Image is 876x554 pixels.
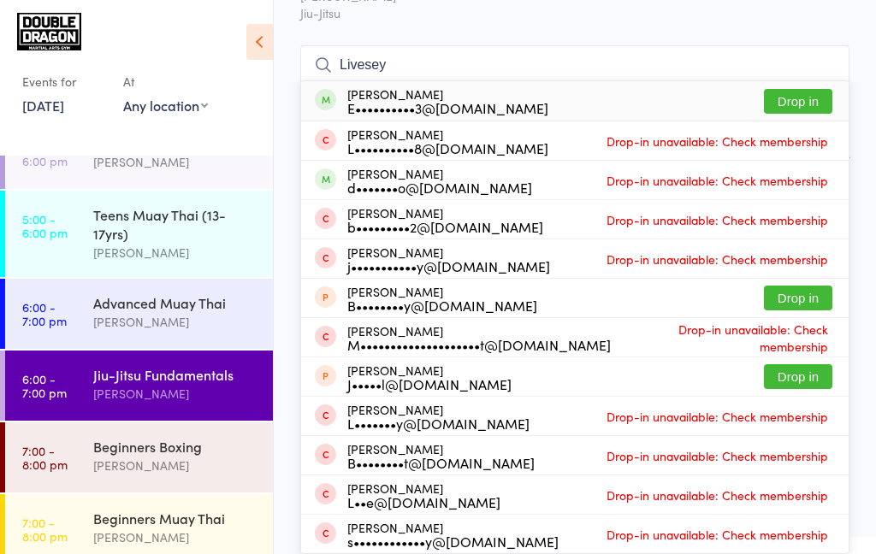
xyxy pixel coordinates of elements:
div: [PERSON_NAME] [347,324,611,351]
div: [PERSON_NAME] [347,363,512,391]
div: Any location [123,96,208,115]
a: 5:00 -6:00 pmTeens Muay Thai (13-17yrs)[PERSON_NAME] [5,191,273,277]
div: Events for [22,68,106,96]
div: Advanced Muay Thai [93,293,258,312]
div: Beginners Muay Thai [93,509,258,527]
div: [PERSON_NAME] [93,152,258,172]
div: Beginners Boxing [93,437,258,456]
div: L••e@[DOMAIN_NAME] [347,495,500,509]
div: [PERSON_NAME] [347,442,535,469]
time: 7:00 - 8:00 pm [22,516,68,543]
div: M••••••••••••••••••••t@[DOMAIN_NAME] [347,338,611,351]
span: Drop-in unavailable: Check membership [611,316,832,359]
span: Drop-in unavailable: Check membership [602,246,832,272]
div: Teens Muay Thai (13-17yrs) [93,205,258,243]
div: [PERSON_NAME] [93,456,258,475]
span: Jiu-Jitsu [300,4,849,21]
div: E••••••••••3@[DOMAIN_NAME] [347,101,548,115]
time: 7:00 - 8:00 pm [22,444,68,471]
div: J•••••l@[DOMAIN_NAME] [347,377,512,391]
div: [PERSON_NAME] [347,285,537,312]
div: [PERSON_NAME] [93,312,258,332]
div: [PERSON_NAME] [93,243,258,262]
button: Drop in [764,286,832,310]
input: Search [300,45,849,85]
button: Drop in [764,89,832,114]
time: 6:00 - 7:00 pm [22,300,67,327]
div: [PERSON_NAME] [347,521,559,548]
div: [PERSON_NAME] [347,206,543,233]
div: L•••••••y@[DOMAIN_NAME] [347,416,530,430]
time: 5:00 - 6:00 pm [22,140,68,168]
div: j•••••••••••y@[DOMAIN_NAME] [347,259,550,273]
time: 5:00 - 6:00 pm [22,212,68,239]
span: Drop-in unavailable: Check membership [602,128,832,154]
a: 6:00 -7:00 pmJiu-Jitsu Fundamentals[PERSON_NAME] [5,351,273,421]
div: b•••••••••2@[DOMAIN_NAME] [347,220,543,233]
div: [PERSON_NAME] [347,403,530,430]
div: s••••••••••••y@[DOMAIN_NAME] [347,534,559,548]
span: Drop-in unavailable: Check membership [602,482,832,508]
div: d•••••••o@[DOMAIN_NAME] [347,180,532,194]
span: Drop-in unavailable: Check membership [602,443,832,469]
a: [DATE] [22,96,64,115]
div: [PERSON_NAME] [347,481,500,509]
div: B••••••••t@[DOMAIN_NAME] [347,456,535,469]
div: At [123,68,208,96]
div: [PERSON_NAME] [347,167,532,194]
div: [PERSON_NAME] [347,245,550,273]
a: 6:00 -7:00 pmAdvanced Muay Thai[PERSON_NAME] [5,279,273,349]
div: [PERSON_NAME] [93,384,258,404]
img: Double Dragon Gym [17,13,81,50]
span: Drop-in unavailable: Check membership [602,404,832,429]
span: Drop-in unavailable: Check membership [602,207,832,233]
div: [PERSON_NAME] [93,527,258,547]
div: B••••••••y@[DOMAIN_NAME] [347,298,537,312]
div: [PERSON_NAME] [347,87,548,115]
time: 6:00 - 7:00 pm [22,372,67,399]
div: [PERSON_NAME] [347,127,548,155]
div: Jiu-Jitsu Fundamentals [93,365,258,384]
button: Drop in [764,364,832,389]
a: 7:00 -8:00 pmBeginners Boxing[PERSON_NAME] [5,422,273,492]
span: Drop-in unavailable: Check membership [602,522,832,547]
div: L••••••••••8@[DOMAIN_NAME] [347,141,548,155]
span: Drop-in unavailable: Check membership [602,168,832,193]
